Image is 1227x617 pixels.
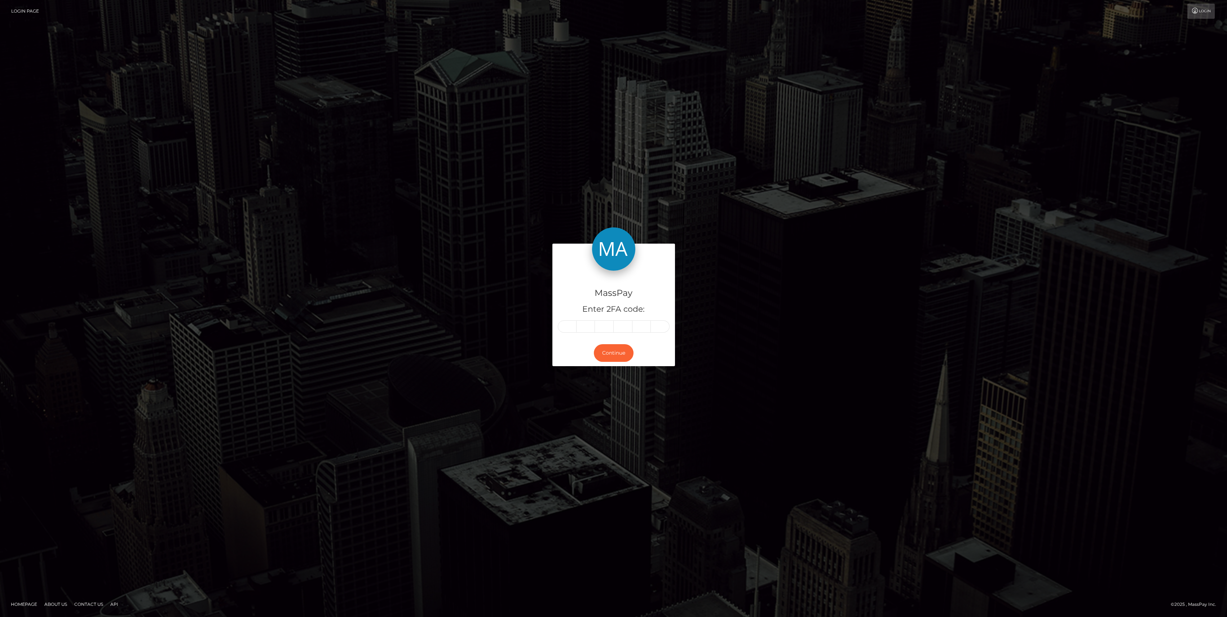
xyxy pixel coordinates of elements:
div: © 2025 , MassPay Inc. [1171,600,1222,608]
a: Login [1187,4,1215,19]
a: Login Page [11,4,39,19]
h4: MassPay [558,287,670,299]
a: API [107,599,121,610]
a: About Us [41,599,70,610]
img: MassPay [592,227,635,271]
button: Continue [594,344,634,362]
h5: Enter 2FA code: [558,304,670,315]
a: Homepage [8,599,40,610]
a: Contact Us [71,599,106,610]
